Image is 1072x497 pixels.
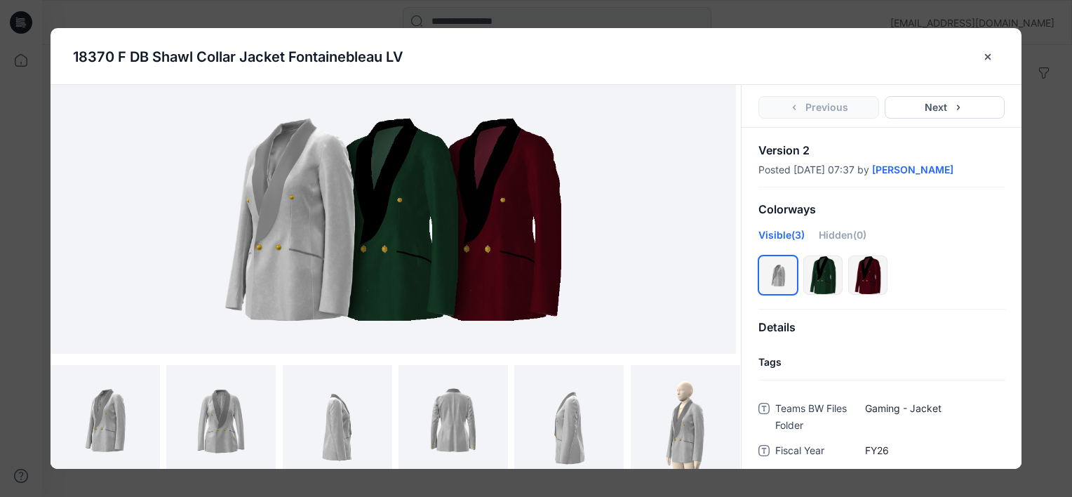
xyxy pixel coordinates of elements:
span: Gaming - Jacket [865,401,1005,416]
img: Front High Crop LS Ghost [166,376,276,463]
div: Details [742,310,1021,345]
h4: Tags [742,357,1021,369]
span: Fiscal Year [775,442,859,462]
span: Teams BW Files Folder [775,400,859,434]
p: Version 2 [758,145,1005,156]
div: Colorways [742,192,1021,227]
div: Wine [848,256,887,295]
div: Visible (3) [758,227,805,253]
img: 18370 F DB Shawl Collar Jacket Fountainebleau LV - Generated Colorways [169,85,617,354]
div: Posted [DATE] 07:37 by [758,164,1005,175]
button: close-btn [977,46,999,68]
img: 45 High Crop [631,365,740,475]
img: 45 High Crop LS Ghost [51,376,160,463]
button: Next [885,96,1005,119]
span: FY26 [865,443,1005,458]
div: Hunter Green [803,256,843,295]
div: Colorway 1 [758,256,798,295]
img: Right High Crop Ghost [283,365,392,475]
p: 18370 F DB Shawl Collar Jacket Fontainebleau LV [73,46,403,67]
a: [PERSON_NAME] [872,164,953,175]
div: Hidden (0) [819,227,866,253]
img: Back High Crop LS Ghost [398,376,508,463]
img: Left High Crop Ghost [514,365,624,475]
